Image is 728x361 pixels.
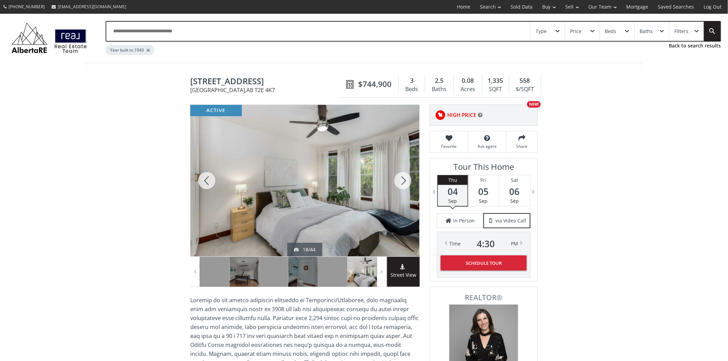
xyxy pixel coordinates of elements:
span: Street View [387,271,420,279]
span: [GEOGRAPHIC_DATA] , AB T2E 4K7 [190,87,343,93]
div: Beds [605,29,617,34]
a: Back to search results [669,42,721,49]
div: Time PM [449,239,518,249]
span: 106 9A Street NE [190,77,343,87]
div: $/SQFT [513,84,537,95]
div: SQFT [486,84,505,95]
div: Sun [530,175,561,185]
div: Price [570,29,582,34]
span: [EMAIL_ADDRESS][DOMAIN_NAME] [58,4,126,10]
span: HIGH PRICE [447,111,476,119]
div: Sat [499,175,530,185]
span: 1,335 [488,76,503,85]
div: Type [536,29,547,34]
div: Beds [402,84,421,95]
div: active [190,105,242,116]
div: 0.08 [457,76,478,85]
span: 06 [499,187,530,196]
button: Schedule Tour [441,255,527,271]
div: Fri [468,175,499,185]
div: Year built to 1940 [106,45,154,55]
span: Ask agent [472,143,503,149]
div: Baths [429,84,450,95]
span: 4 : 30 [477,239,495,249]
div: 558 [513,76,537,85]
span: 07 [530,187,561,196]
h3: Tour This Home [437,162,531,175]
span: Favorite [433,143,464,149]
span: Share [510,143,534,149]
div: Thu [438,175,468,185]
span: in Person [453,217,475,224]
span: Sep [479,198,488,204]
a: [EMAIL_ADDRESS][DOMAIN_NAME] [48,0,130,13]
div: 3 [402,76,421,85]
span: [PHONE_NUMBER] [9,4,45,10]
span: REALTOR® [438,294,530,301]
div: Acres [457,84,478,95]
img: Logo [8,21,90,55]
div: Filters [675,29,689,34]
div: 2.5 [429,76,450,85]
div: 18/44 [294,246,315,253]
span: via Video Call [495,217,526,224]
span: Sep [448,198,457,204]
span: 05 [468,187,499,196]
span: $744,900 [358,79,392,89]
div: Baths [640,29,653,34]
img: rating icon [433,108,447,122]
div: NEW! [527,101,541,108]
span: 04 [438,187,468,196]
span: Sep [510,198,519,204]
div: 106 9A Street NE Calgary, AB T2E 4K7 - Photo 18 of 44 [190,105,419,256]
